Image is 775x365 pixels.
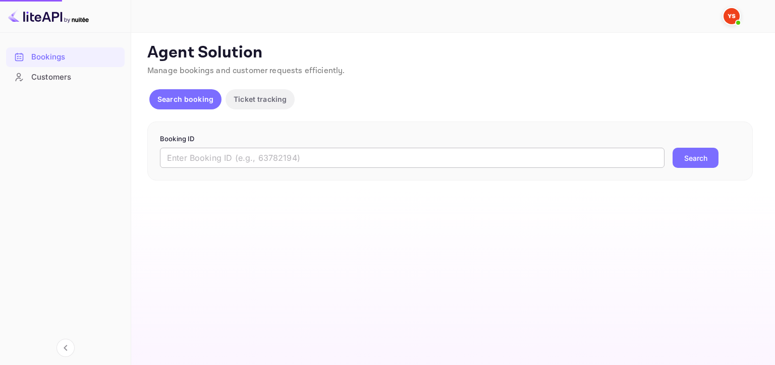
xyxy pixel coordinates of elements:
div: Customers [6,68,125,87]
div: Customers [31,72,120,83]
p: Booking ID [160,134,740,144]
p: Ticket tracking [234,94,287,104]
img: Yandex Support [724,8,740,24]
input: Enter Booking ID (e.g., 63782194) [160,148,665,168]
div: Bookings [31,51,120,63]
img: LiteAPI logo [8,8,89,24]
p: Search booking [157,94,213,104]
button: Collapse navigation [57,339,75,357]
p: Agent Solution [147,43,757,63]
div: Bookings [6,47,125,67]
button: Search [673,148,718,168]
a: Bookings [6,47,125,66]
span: Manage bookings and customer requests efficiently. [147,66,345,76]
a: Customers [6,68,125,86]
